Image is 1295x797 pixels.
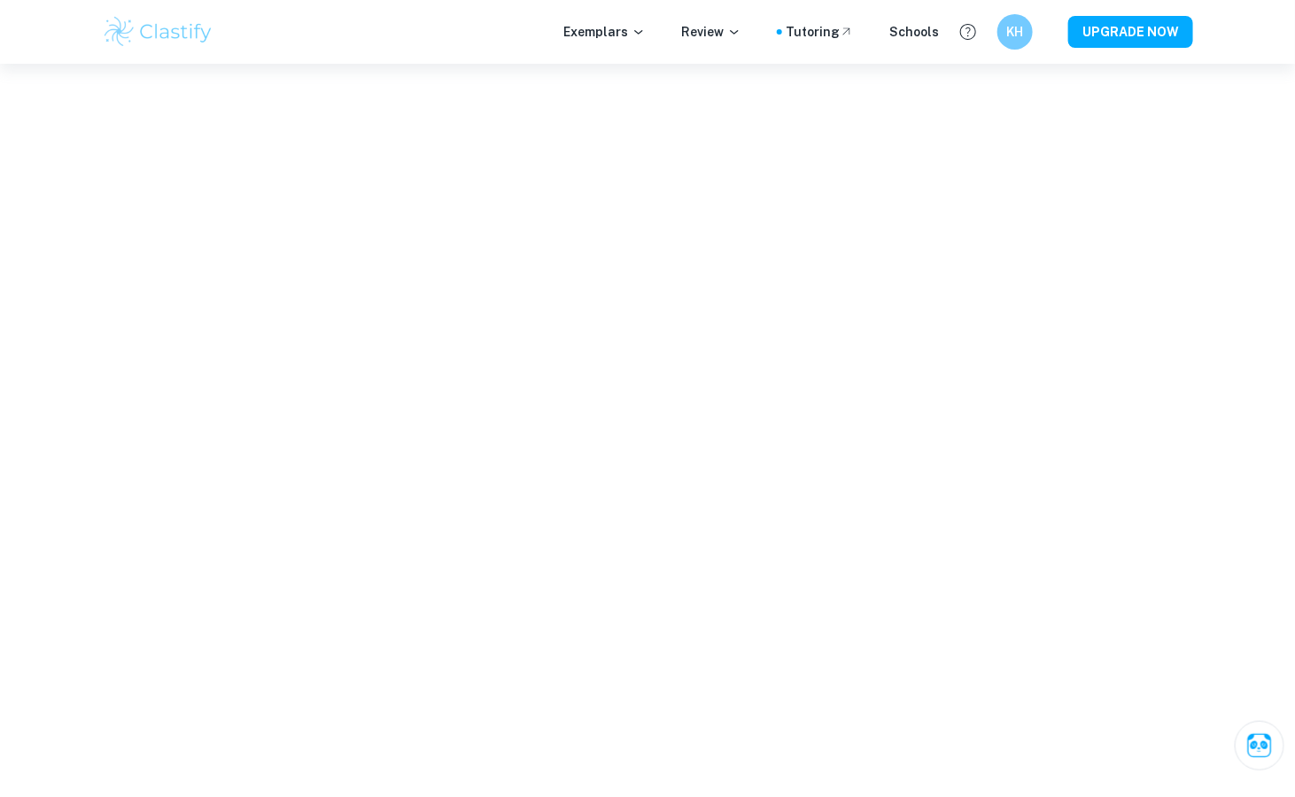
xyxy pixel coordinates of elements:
[953,17,983,47] button: Help and Feedback
[786,22,854,42] a: Tutoring
[681,22,741,42] p: Review
[1068,16,1193,48] button: UPGRADE NOW
[102,14,214,50] img: Clastify logo
[889,22,939,42] a: Schools
[997,14,1033,50] button: KH
[1005,22,1026,42] h6: KH
[1235,721,1284,770] button: Ask Clai
[563,22,646,42] p: Exemplars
